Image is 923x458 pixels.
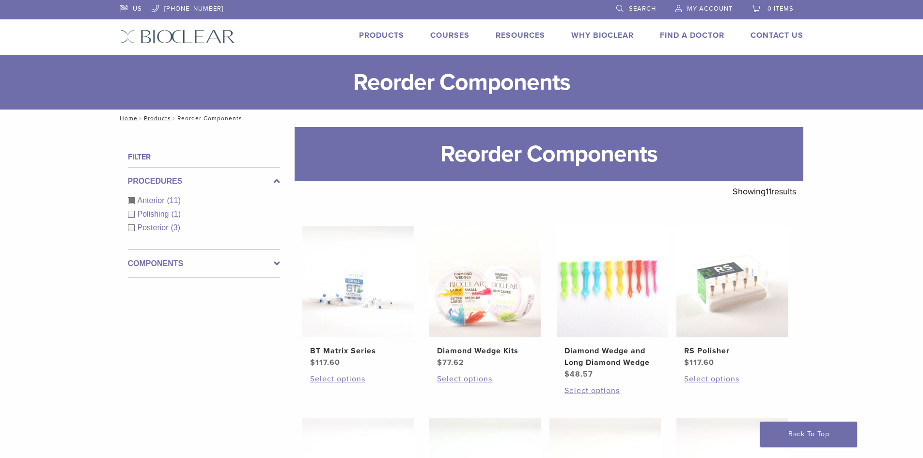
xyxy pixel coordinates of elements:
a: BT Matrix SeriesBT Matrix Series $117.60 [302,226,415,368]
span: My Account [687,5,733,13]
a: Select options for “BT Matrix Series” [310,373,406,385]
a: Why Bioclear [571,31,634,40]
h1: Reorder Components [295,127,803,181]
bdi: 117.60 [684,358,714,367]
p: Showing results [733,181,796,202]
span: $ [564,369,570,379]
span: / [138,116,144,121]
span: Anterior [138,196,167,205]
span: Polishing [138,210,172,218]
span: 11 [766,186,771,197]
span: (3) [171,223,181,232]
a: RS PolisherRS Polisher $117.60 [676,226,789,368]
label: Components [128,258,280,269]
a: Home [117,115,138,122]
span: 0 items [767,5,794,13]
img: Bioclear [120,30,235,44]
bdi: 48.57 [564,369,593,379]
bdi: 77.62 [437,358,464,367]
span: $ [684,358,689,367]
a: Diamond Wedge and Long Diamond WedgeDiamond Wedge and Long Diamond Wedge $48.57 [556,226,669,380]
img: Diamond Wedge Kits [429,226,541,337]
h4: Filter [128,151,280,163]
img: BT Matrix Series [302,226,414,337]
a: Contact Us [751,31,803,40]
h2: Diamond Wedge and Long Diamond Wedge [564,345,660,368]
a: Courses [430,31,469,40]
a: Diamond Wedge KitsDiamond Wedge Kits $77.62 [429,226,542,368]
a: Select options for “Diamond Wedge Kits” [437,373,533,385]
a: Find A Doctor [660,31,724,40]
img: Diamond Wedge and Long Diamond Wedge [557,226,668,337]
a: Products [144,115,171,122]
a: Select options for “RS Polisher” [684,373,780,385]
span: Search [629,5,656,13]
span: (11) [167,196,181,205]
span: / [171,116,177,121]
h2: RS Polisher [684,345,780,357]
img: RS Polisher [676,226,788,337]
h2: Diamond Wedge Kits [437,345,533,357]
a: Products [359,31,404,40]
a: Back To Top [760,422,857,447]
label: Procedures [128,175,280,187]
a: Select options for “Diamond Wedge and Long Diamond Wedge” [564,385,660,396]
span: $ [437,358,442,367]
span: $ [310,358,315,367]
nav: Reorder Components [113,110,811,127]
span: Posterior [138,223,171,232]
span: (1) [171,210,181,218]
h2: BT Matrix Series [310,345,406,357]
bdi: 117.60 [310,358,340,367]
a: Resources [496,31,545,40]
